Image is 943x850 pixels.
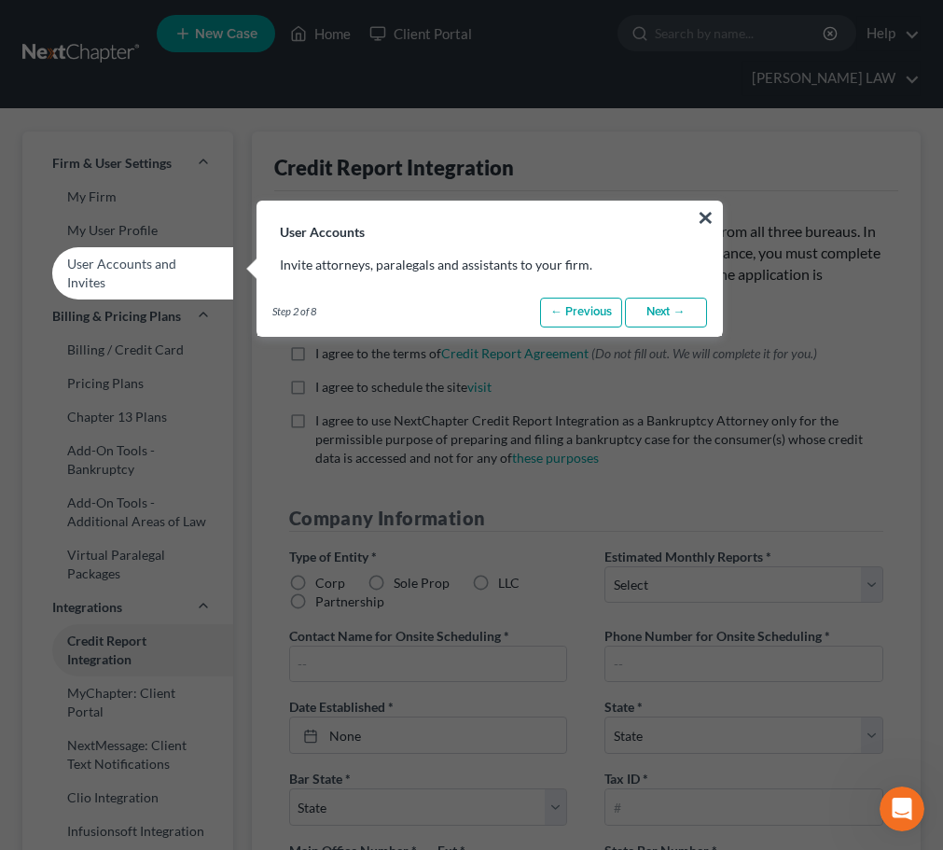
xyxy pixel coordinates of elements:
a: Next → [625,298,707,327]
a: ← Previous [540,298,622,327]
button: × [697,202,714,232]
iframe: Intercom live chat [880,787,924,831]
span: Step 2 of 8 [272,304,316,319]
p: Invite attorneys, paralegals and assistants to your firm. [280,256,700,274]
a: User Accounts and Invites [22,247,233,300]
h3: User Accounts [257,202,722,241]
